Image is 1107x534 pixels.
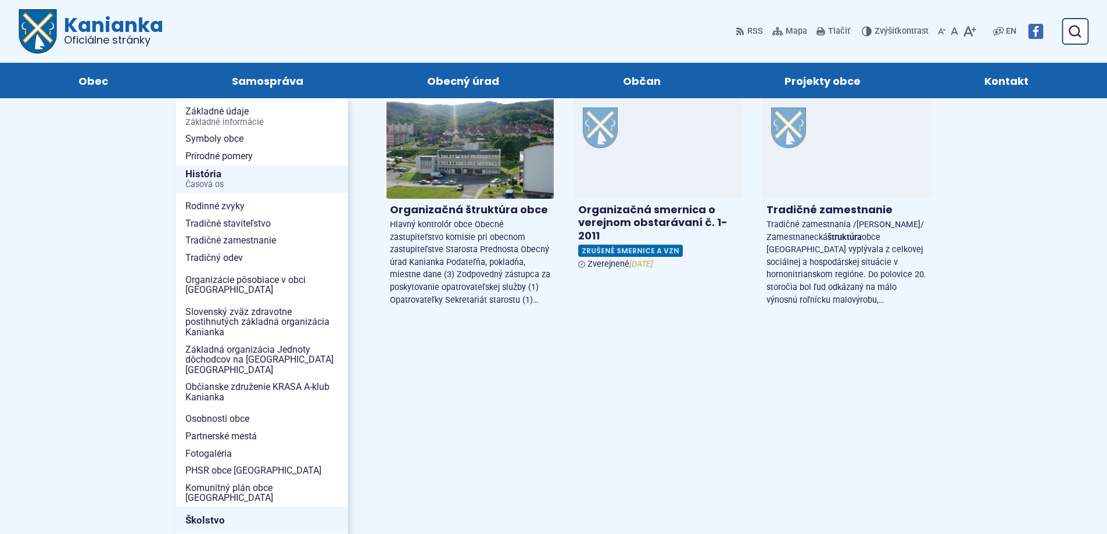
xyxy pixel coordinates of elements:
[573,63,711,98] a: Občan
[629,259,653,269] em: [DATE]
[78,63,108,98] span: Obec
[961,19,979,44] button: Zväčšiť veľkosť písma
[814,19,852,44] button: Tlačiť
[875,27,929,37] span: kontrast
[185,378,339,406] span: Občianske združenie KRASA A-klub Kanianka
[862,19,931,44] button: Zvýšiťkontrast
[623,63,661,98] span: Občan
[390,220,550,305] span: Hlavný kontrolór obce Obecné zastupiteľstvo komisie pri obecnom zastupiteľstve Starosta Prednosta...
[185,180,339,189] span: Časová os
[176,445,348,463] a: Fotogaléria
[64,35,163,45] span: Oficiálne stránky
[19,9,57,53] img: Prejsť na domovskú stránku
[747,24,763,38] span: RSS
[770,19,809,44] a: Mapa
[934,63,1079,98] a: Kontakt
[587,259,653,269] span: Zverejnené
[185,303,339,341] span: Slovenský zväz zdravotne postihnutých základná organizácia Kanianka
[185,232,339,249] span: Tradičné zamestnanie
[176,215,348,232] a: Tradičné staviteľstvo
[828,27,850,37] span: Tlačiť
[185,479,339,507] span: Komunitný plán obce [GEOGRAPHIC_DATA]
[185,410,339,428] span: Osobnosti obce
[185,118,339,127] span: Základné informácie
[176,462,348,479] a: PHSR obce [GEOGRAPHIC_DATA]
[185,445,339,463] span: Fotogaléria
[766,220,926,305] span: Tradičné zamestnania /[PERSON_NAME]/ Zamestnanecká obce [GEOGRAPHIC_DATA] vyplývala z celkovej so...
[185,215,339,232] span: Tradičné staviteľstvo
[578,245,683,257] span: Zrušené smernice a VZN
[390,203,550,217] h4: Organizačná štruktúra obce
[984,63,1029,98] span: Kontakt
[176,410,348,428] a: Osobnosti obce
[28,63,158,98] a: Obec
[181,63,353,98] a: Samospráva
[786,24,807,38] span: Mapa
[574,98,743,274] a: Organizačná smernica o verejnom obstarávaní č. 1-2011 Zrušené smernice a VZN Zverejnené[DATE]
[176,303,348,341] a: Slovenský zväz zdravotne postihnutých základná organizácia Kanianka
[762,98,932,311] a: Tradičné zamestnanie Tradičné zamestnania /[PERSON_NAME]/ Zamestnaneckáštruktúraobce [GEOGRAPHIC_...
[385,98,555,311] a: Organizačná štruktúra obce Hlavný kontrolór obce Obecné zastupiteľstvo komisie pri obecnom zastup...
[19,9,163,53] a: Logo Kanianka, prejsť na domovskú stránku.
[377,63,549,98] a: Obecný úrad
[176,232,348,249] a: Tradičné zamestnanie
[185,462,339,479] span: PHSR obce [GEOGRAPHIC_DATA]
[766,203,927,217] h4: Tradičné zamestnanie
[185,341,339,379] span: Základná organizácia Jednoty dôchodcov na [GEOGRAPHIC_DATA] [GEOGRAPHIC_DATA]
[176,198,348,215] a: Rodinné zvyky
[176,271,348,299] a: Organizácie pôsobiace v obci [GEOGRAPHIC_DATA]
[948,19,961,44] button: Nastaviť pôvodnú veľkosť písma
[57,15,163,45] span: Kanianka
[176,130,348,148] a: Symboly obce
[1028,24,1043,39] img: Prejsť na Facebook stránku
[176,428,348,445] a: Partnerské mestá
[185,103,339,130] span: Základné údaje
[176,103,348,130] a: Základné údajeZákladné informácie
[784,63,861,98] span: Projekty obce
[875,26,897,36] span: Zvýšiť
[736,19,765,44] a: RSS
[185,511,339,529] span: Školstvo
[578,203,739,243] h4: Organizačná smernica o verejnom obstarávaní č. 1-2011
[1004,24,1019,38] a: EN
[176,148,348,165] a: Prírodné pomery
[176,378,348,406] a: Občianske združenie KRASA A-klub Kanianka
[176,507,348,533] a: Školstvo
[176,165,348,193] a: HistóriaČasová os
[185,130,339,148] span: Symboly obce
[185,165,339,193] span: História
[176,479,348,507] a: Komunitný plán obce [GEOGRAPHIC_DATA]
[936,19,948,44] button: Zmenšiť veľkosť písma
[185,198,339,215] span: Rodinné zvyky
[232,63,303,98] span: Samospráva
[427,63,499,98] span: Obecný úrad
[176,341,348,379] a: Základná organizácia Jednoty dôchodcov na [GEOGRAPHIC_DATA] [GEOGRAPHIC_DATA]
[185,148,339,165] span: Prírodné pomery
[176,249,348,267] a: Tradičný odev
[185,249,339,267] span: Tradičný odev
[185,271,339,299] span: Organizácie pôsobiace v obci [GEOGRAPHIC_DATA]
[1006,24,1016,38] span: EN
[735,63,911,98] a: Projekty obce
[827,232,862,242] strong: štruktúra
[185,428,339,445] span: Partnerské mestá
